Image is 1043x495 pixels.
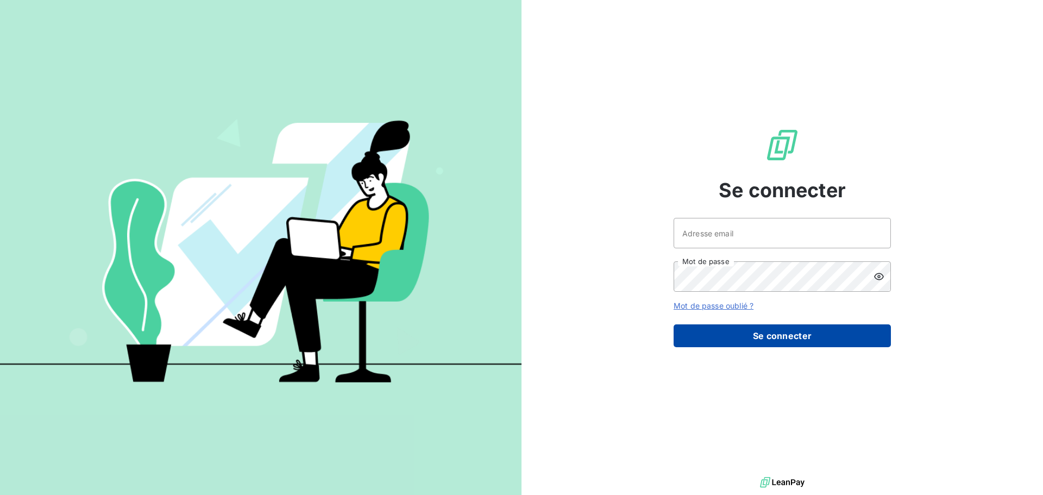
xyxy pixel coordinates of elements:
[719,176,846,205] span: Se connecter
[674,301,753,310] a: Mot de passe oublié ?
[760,474,805,491] img: logo
[765,128,800,162] img: Logo LeanPay
[674,218,891,248] input: placeholder
[674,324,891,347] button: Se connecter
